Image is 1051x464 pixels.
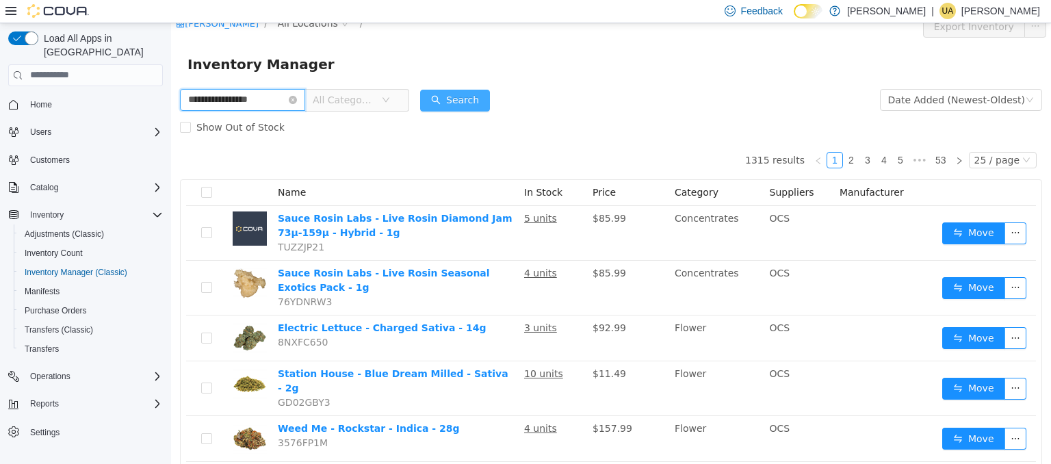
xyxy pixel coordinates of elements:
a: 2 [673,129,688,144]
button: Purchase Orders [14,301,168,320]
td: Flower [498,292,593,338]
span: $92.99 [421,299,455,310]
td: Flower [498,393,593,439]
button: icon: ellipsis [833,355,855,376]
div: 25 / page [803,129,848,144]
img: Electric Lettuce - Charged Sativa - 14g hero shot [62,298,96,332]
i: icon: down [851,133,859,142]
button: Customers [3,150,168,170]
button: icon: ellipsis [833,199,855,221]
u: 4 units [353,244,386,255]
button: Inventory [3,205,168,224]
p: | [931,3,934,19]
span: Inventory [30,209,64,220]
a: Transfers (Classic) [19,322,99,338]
img: Sauce Rosin Labs - Live Rosin Seasonal Exotics Pack - 1g hero shot [62,243,96,277]
span: $157.99 [421,400,461,411]
span: Suppliers [599,164,643,175]
div: Usama Alhassani [939,3,956,19]
button: Reports [25,396,64,412]
button: Manifests [14,282,168,301]
button: Adjustments (Classic) [14,224,168,244]
span: OCS [599,400,619,411]
i: icon: right [784,133,792,142]
span: $85.99 [421,244,455,255]
img: Sauce Rosin Labs - Live Rosin Diamond Jam 73µ-159µ - Hybrid - 1g placeholder [62,188,96,222]
span: In Stock [353,164,391,175]
span: 8NXFC650 [107,313,157,324]
span: $11.49 [421,345,455,356]
span: GD02GBY3 [107,374,159,385]
span: Inventory Count [19,245,163,261]
a: Sauce Rosin Labs - Live Rosin Diamond Jam 73µ-159µ - Hybrid - 1g [107,190,341,215]
span: Category [504,164,547,175]
span: 76YDNRW3 [107,273,161,284]
u: 10 units [353,345,392,356]
span: OCS [599,299,619,310]
button: Inventory [25,207,69,223]
span: Inventory Manager [16,30,172,52]
a: Adjustments (Classic) [19,226,109,242]
span: Users [25,124,163,140]
span: Operations [30,371,70,382]
button: Catalog [3,178,168,197]
span: Price [421,164,445,175]
span: Transfers [25,344,59,355]
span: Manifests [19,283,163,300]
span: Purchase Orders [25,305,87,316]
span: Adjustments (Classic) [25,229,104,240]
span: Dark Mode [794,18,794,19]
i: icon: close-circle [118,73,126,81]
a: Purchase Orders [19,302,92,319]
button: icon: swapMove [771,304,834,326]
a: Weed Me - Rockstar - Indica - 28g [107,400,289,411]
span: Home [30,99,52,110]
button: icon: ellipsis [833,404,855,426]
button: Users [25,124,57,140]
a: Settings [25,424,65,441]
td: Flower [498,338,593,393]
span: $85.99 [421,190,455,201]
i: icon: left [643,133,651,142]
li: 2 [672,129,688,145]
span: Settings [30,427,60,438]
button: Reports [3,394,168,413]
a: 1 [656,129,671,144]
li: 4 [705,129,721,145]
a: Inventory Manager (Classic) [19,264,133,281]
i: icon: down [211,73,219,82]
span: OCS [599,244,619,255]
span: Inventory Count [25,248,83,259]
button: icon: swapMove [771,199,834,221]
button: icon: ellipsis [833,304,855,326]
a: 53 [760,129,779,144]
span: ••• [738,129,760,145]
p: [PERSON_NAME] [847,3,926,19]
span: OCS [599,190,619,201]
span: Users [30,127,51,138]
span: Manifests [25,286,60,297]
button: icon: swapMove [771,254,834,276]
img: Station House - Blue Dream Milled - Sativa - 2g hero shot [62,344,96,378]
li: 3 [688,129,705,145]
button: Catalog [25,179,64,196]
span: Operations [25,368,163,385]
li: Previous Page [639,129,656,145]
span: UA [942,3,954,19]
p: [PERSON_NAME] [961,3,1040,19]
a: Inventory Count [19,245,88,261]
button: Settings [3,422,168,441]
div: Date Added (Newest-Oldest) [717,66,854,87]
button: icon: swapMove [771,355,834,376]
button: Inventory Manager (Classic) [14,263,168,282]
a: Transfers [19,341,64,357]
i: icon: down [855,73,863,82]
span: Inventory [25,207,163,223]
a: 4 [705,129,721,144]
span: Reports [30,398,59,409]
span: Purchase Orders [19,302,163,319]
li: 1315 results [574,129,634,145]
span: Transfers (Classic) [25,324,93,335]
button: Home [3,94,168,114]
a: Station House - Blue Dream Milled - Sativa - 2g [107,345,337,370]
